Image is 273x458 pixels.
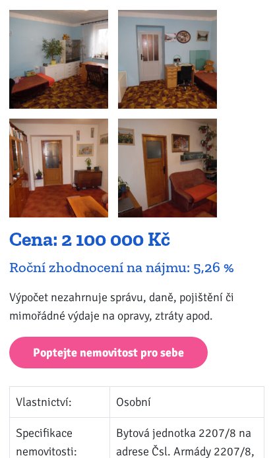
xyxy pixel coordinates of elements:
[9,258,264,276] div: Roční zhodnocení na nájmu: 5,26 %
[9,288,264,325] p: Výpočet nezahrnuje správu, daně, pojištění či mimořádné výdaje na opravy, ztráty apod.
[109,387,264,418] td: Osobní
[9,387,109,418] td: Vlastnictví:
[9,337,208,369] a: Poptejte nemovitost pro sebe
[9,227,264,252] div: Cena: 2 100 000 Kč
